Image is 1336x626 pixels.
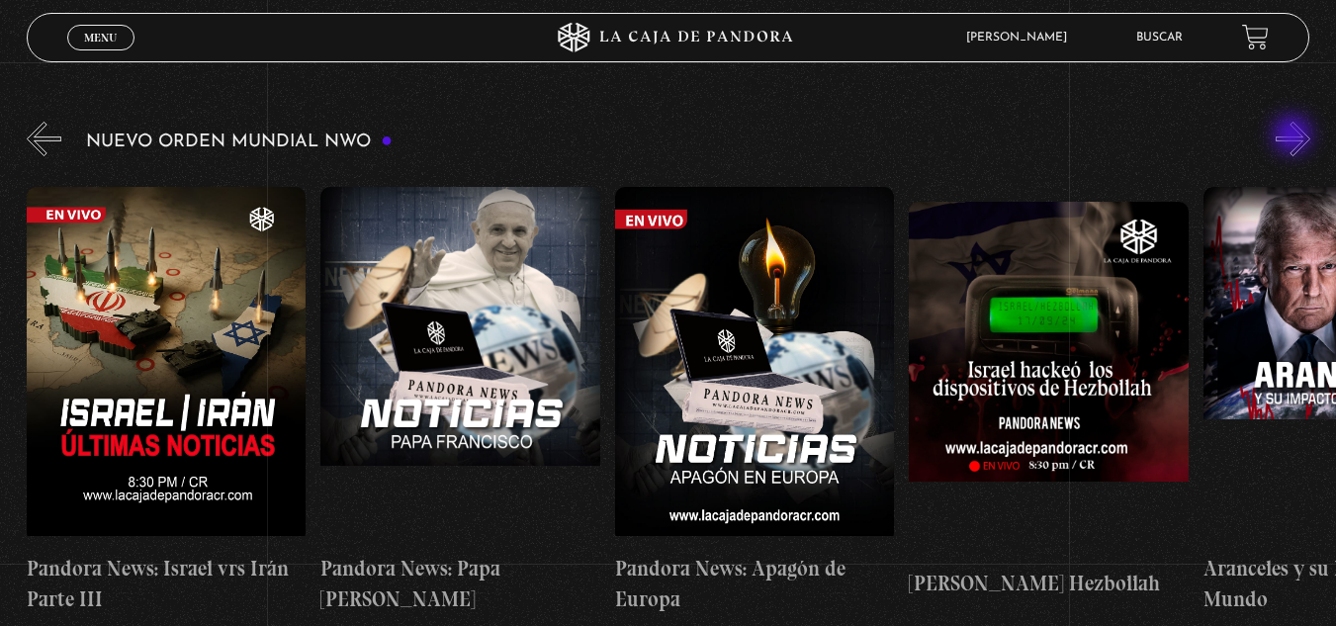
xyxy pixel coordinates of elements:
h3: Nuevo Orden Mundial NWO [86,133,393,151]
h4: [PERSON_NAME] Hezbollah [909,568,1189,599]
h4: Pandora News: Israel vrs Irán Parte III [27,553,307,615]
a: Buscar [1136,32,1183,44]
h4: Pandora News: Apagón de Europa [615,553,895,615]
h4: Pandora News: Papa [PERSON_NAME] [320,553,600,615]
span: [PERSON_NAME] [956,32,1087,44]
button: Next [1276,122,1310,156]
button: Previous [27,122,61,156]
a: View your shopping cart [1242,24,1269,50]
span: Menu [84,32,117,44]
span: Cerrar [77,47,124,61]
